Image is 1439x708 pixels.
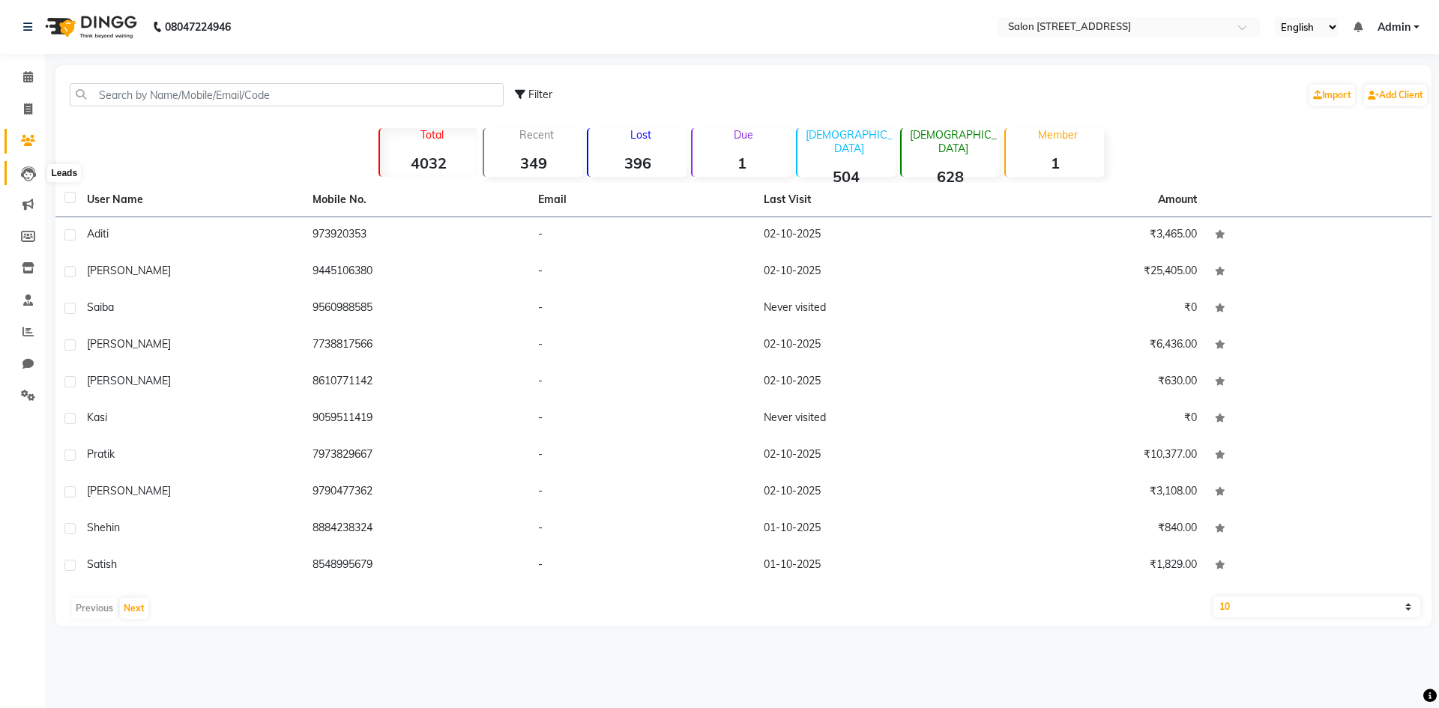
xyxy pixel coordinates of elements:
strong: 1 [693,154,791,172]
strong: 1 [1006,154,1104,172]
td: 7738817566 [304,327,529,364]
span: [PERSON_NAME] [87,337,171,351]
td: Never visited [755,401,980,438]
td: 02-10-2025 [755,438,980,474]
span: Admin [1378,19,1411,35]
td: ₹10,377.00 [980,438,1206,474]
td: - [529,474,755,511]
span: [PERSON_NAME] [87,374,171,387]
td: ₹3,465.00 [980,217,1206,254]
strong: 628 [902,167,1000,186]
th: User Name [78,183,304,217]
b: 08047224946 [165,6,231,48]
td: - [529,511,755,548]
p: Member [1012,128,1104,142]
td: - [529,327,755,364]
td: 973920353 [304,217,529,254]
p: [DEMOGRAPHIC_DATA] [908,128,1000,155]
p: Total [386,128,478,142]
td: ₹630.00 [980,364,1206,401]
th: Mobile No. [304,183,529,217]
td: 02-10-2025 [755,327,980,364]
td: 7973829667 [304,438,529,474]
td: 02-10-2025 [755,254,980,291]
td: 9560988585 [304,291,529,327]
td: ₹3,108.00 [980,474,1206,511]
th: Email [529,183,755,217]
span: pratik [87,447,115,461]
span: Kasi [87,411,107,424]
span: Filter [528,88,552,101]
strong: 4032 [380,154,478,172]
span: Saiba [87,300,114,314]
th: Amount [1149,183,1206,217]
td: 9445106380 [304,254,529,291]
p: [DEMOGRAPHIC_DATA] [803,128,896,155]
p: Recent [490,128,582,142]
td: ₹840.00 [980,511,1206,548]
td: 02-10-2025 [755,217,980,254]
img: logo [38,6,141,48]
span: [PERSON_NAME] [87,264,171,277]
span: Satish [87,557,117,571]
strong: 349 [484,154,582,172]
td: Never visited [755,291,980,327]
span: [PERSON_NAME] [87,484,171,497]
td: 8548995679 [304,548,529,584]
td: 9059511419 [304,401,529,438]
td: ₹1,829.00 [980,548,1206,584]
td: 02-10-2025 [755,474,980,511]
p: Lost [594,128,687,142]
td: ₹0 [980,401,1206,438]
strong: 396 [588,154,687,172]
td: - [529,401,755,438]
p: Due [696,128,791,142]
button: Next [120,598,148,619]
td: 9790477362 [304,474,529,511]
td: - [529,364,755,401]
th: Last Visit [755,183,980,217]
span: Shehin [87,521,120,534]
strong: 504 [797,167,896,186]
td: 02-10-2025 [755,364,980,401]
td: 01-10-2025 [755,548,980,584]
span: Aditi [87,227,109,240]
a: Add Client [1364,85,1427,106]
td: - [529,291,755,327]
td: ₹25,405.00 [980,254,1206,291]
td: - [529,254,755,291]
td: ₹0 [980,291,1206,327]
td: 01-10-2025 [755,511,980,548]
a: Import [1309,85,1355,106]
td: - [529,217,755,254]
input: Search by Name/Mobile/Email/Code [70,83,504,106]
td: ₹6,436.00 [980,327,1206,364]
td: 8610771142 [304,364,529,401]
td: - [529,548,755,584]
td: - [529,438,755,474]
td: 8884238324 [304,511,529,548]
div: Leads [47,164,81,182]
